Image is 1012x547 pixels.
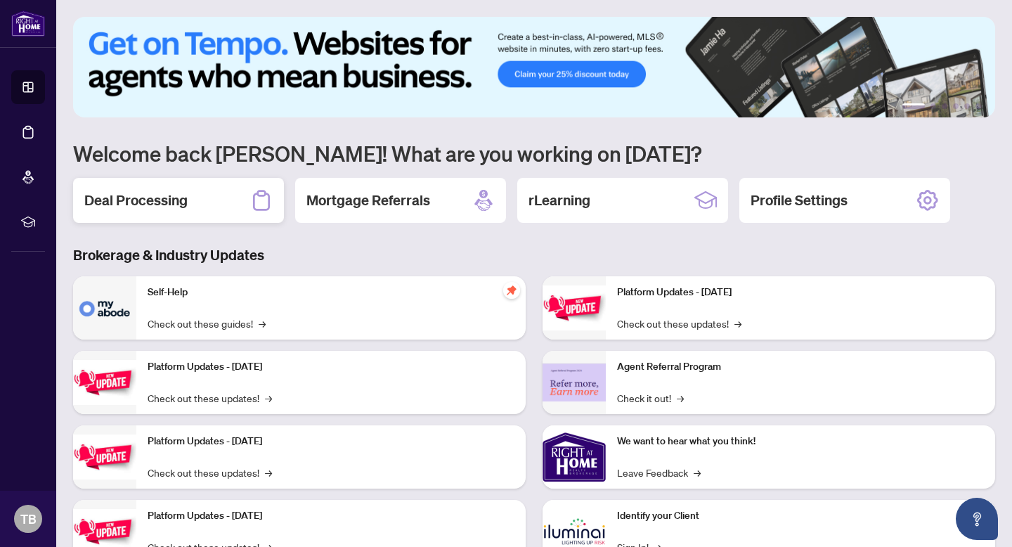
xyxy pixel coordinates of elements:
[148,465,272,480] a: Check out these updates!→
[617,434,984,449] p: We want to hear what you think!
[528,191,590,210] h2: rLearning
[751,191,848,210] h2: Profile Settings
[694,465,701,480] span: →
[306,191,430,210] h2: Mortgage Referrals
[148,285,514,300] p: Self-Help
[148,316,266,331] a: Check out these guides!→
[677,390,684,406] span: →
[148,508,514,524] p: Platform Updates - [DATE]
[265,390,272,406] span: →
[543,363,606,402] img: Agent Referral Program
[73,276,136,340] img: Self-Help
[617,359,984,375] p: Agent Referral Program
[265,465,272,480] span: →
[902,103,925,109] button: 1
[975,103,981,109] button: 6
[73,435,136,479] img: Platform Updates - July 21, 2025
[73,140,995,167] h1: Welcome back [PERSON_NAME]! What are you working on [DATE]?
[73,245,995,265] h3: Brokerage & Industry Updates
[11,11,45,37] img: logo
[259,316,266,331] span: →
[73,17,995,117] img: Slide 0
[953,103,959,109] button: 4
[956,498,998,540] button: Open asap
[617,508,984,524] p: Identify your Client
[84,191,188,210] h2: Deal Processing
[543,425,606,489] img: We want to hear what you think!
[73,360,136,404] img: Platform Updates - September 16, 2025
[20,509,37,529] span: TB
[617,285,984,300] p: Platform Updates - [DATE]
[543,285,606,330] img: Platform Updates - June 23, 2025
[148,390,272,406] a: Check out these updates!→
[617,465,701,480] a: Leave Feedback→
[942,103,947,109] button: 3
[617,316,741,331] a: Check out these updates!→
[503,282,520,299] span: pushpin
[964,103,970,109] button: 5
[930,103,936,109] button: 2
[148,359,514,375] p: Platform Updates - [DATE]
[617,390,684,406] a: Check it out!→
[734,316,741,331] span: →
[148,434,514,449] p: Platform Updates - [DATE]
